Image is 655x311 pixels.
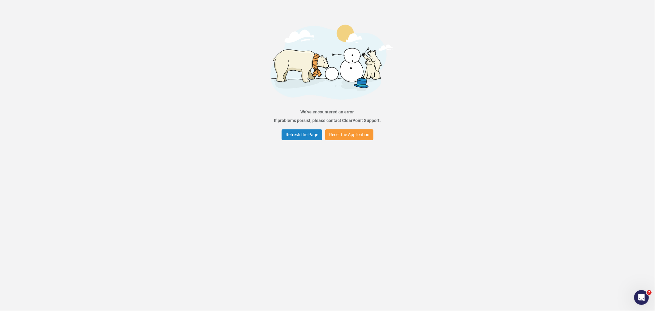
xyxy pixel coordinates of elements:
iframe: Intercom live chat [634,290,649,305]
img: Getting started [259,15,397,108]
div: We've encountered an error. If problems persist, please contact ClearPoint Support. [274,108,381,125]
span: 7 [647,290,652,295]
button: Reset the Application [325,129,373,140]
button: Refresh the Page [282,129,322,140]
